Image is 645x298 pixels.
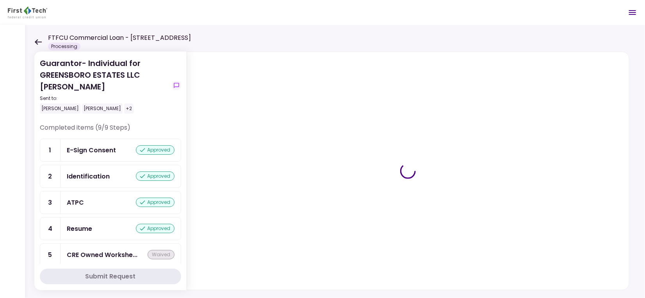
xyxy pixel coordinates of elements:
[67,198,84,207] div: ATPC
[148,250,175,259] div: waived
[40,269,181,284] button: Submit Request
[40,217,181,240] a: 4Resumeapproved
[48,33,191,43] h1: FTFCU Commercial Loan - [STREET_ADDRESS]
[136,224,175,233] div: approved
[67,145,116,155] div: E-Sign Consent
[8,7,47,18] img: Partner icon
[136,198,175,207] div: approved
[40,243,181,266] a: 5CRE Owned Worksheet Uploadwaived
[172,81,181,90] button: show-messages
[40,165,181,188] a: 2Identificationapproved
[67,224,92,234] div: Resume
[40,139,61,161] div: 1
[82,103,123,114] div: [PERSON_NAME]
[40,57,169,114] div: Guarantor- Individual for GREENSBORO ESTATES LLC [PERSON_NAME]
[40,218,61,240] div: 4
[136,171,175,181] div: approved
[623,3,642,22] button: Open menu
[40,244,61,266] div: 5
[40,103,80,114] div: [PERSON_NAME]
[40,139,181,162] a: 1E-Sign Consentapproved
[136,145,175,155] div: approved
[40,95,169,102] div: Sent to:
[124,103,134,114] div: +2
[86,272,136,281] div: Submit Request
[67,171,110,181] div: Identification
[40,165,61,187] div: 2
[40,123,181,139] div: Completed items (9/9 Steps)
[40,191,181,214] a: 3ATPCapproved
[67,250,137,260] div: CRE Owned Worksheet Upload
[48,43,80,50] div: Processing
[40,191,61,214] div: 3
